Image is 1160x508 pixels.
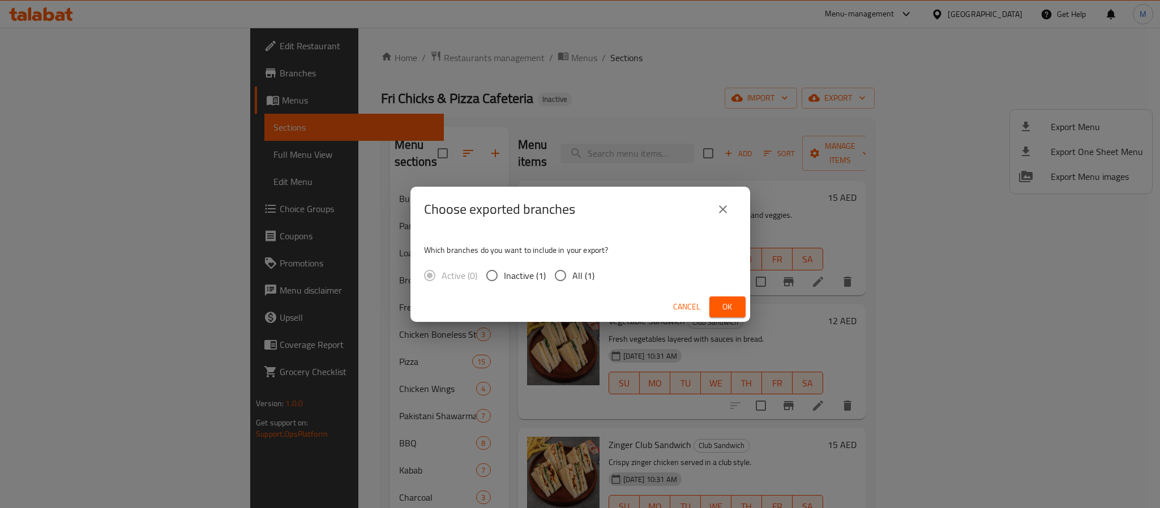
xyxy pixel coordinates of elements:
p: Which branches do you want to include in your export? [424,244,737,256]
span: Active (0) [442,269,477,282]
button: Cancel [669,296,705,317]
h2: Choose exported branches [424,200,575,218]
button: close [709,196,737,223]
span: Cancel [673,300,700,314]
span: Ok [718,300,737,314]
span: Inactive (1) [504,269,546,282]
span: All (1) [572,269,594,282]
button: Ok [709,296,746,317]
